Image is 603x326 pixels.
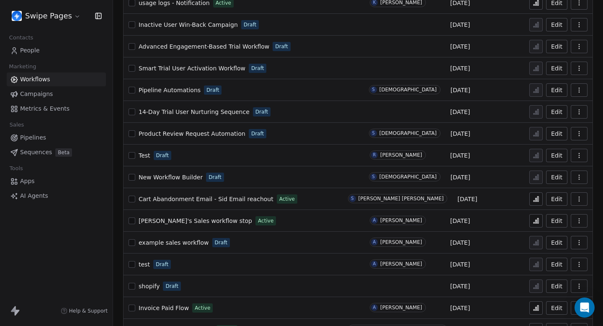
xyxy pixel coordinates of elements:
[457,195,477,203] span: [DATE]
[546,105,567,119] a: Edit
[139,217,252,225] a: [PERSON_NAME]'s Sales workflow stop
[373,152,376,158] div: R
[450,238,470,247] span: [DATE]
[379,87,437,93] div: [DEMOGRAPHIC_DATA]
[372,86,375,93] div: S
[450,260,470,269] span: [DATE]
[156,152,169,159] span: Draft
[546,149,567,162] a: Edit
[275,43,288,50] span: Draft
[69,308,108,314] span: Help & Support
[451,173,470,181] span: [DATE]
[139,261,150,268] span: test
[139,87,201,93] span: Pipeline Automations
[5,60,40,73] span: Marketing
[25,10,72,21] span: Swipe Pages
[206,86,219,94] span: Draft
[7,44,106,57] a: People
[546,62,567,75] button: Edit
[139,304,189,312] a: Invoice Paid Flow
[450,304,470,312] span: [DATE]
[546,214,567,228] a: Edit
[258,217,273,225] span: Active
[279,195,295,203] span: Active
[373,217,376,224] div: A
[139,130,245,137] span: Product Review Request Automation
[373,261,376,267] div: A
[139,282,160,290] a: shopify
[20,90,53,98] span: Campaigns
[450,21,470,29] span: [DATE]
[546,18,567,31] button: Edit
[139,283,160,290] span: shopify
[139,239,209,246] span: example sales workflow
[546,258,567,271] button: Edit
[139,195,273,203] a: Cart Abandonment Email - Sid Email reachout
[6,162,26,175] span: Tools
[373,239,376,246] div: A
[139,238,209,247] a: example sales workflow
[351,195,353,202] div: S
[139,108,250,116] a: 14-Day Trial User Nurturing Sequence
[215,239,227,246] span: Draft
[20,46,40,55] span: People
[379,130,437,136] div: [DEMOGRAPHIC_DATA]
[209,173,221,181] span: Draft
[7,189,106,203] a: AI Agents
[6,119,28,131] span: Sales
[139,174,203,181] span: New Workflow Builder
[5,31,37,44] span: Contacts
[139,109,250,115] span: 14-Day Trial User Nurturing Sequence
[12,11,22,21] img: user_01J93QE9VH11XXZQZDP4TWZEES.jpg
[139,305,189,311] span: Invoice Paid Flow
[380,305,422,310] div: [PERSON_NAME]
[20,75,50,84] span: Workflows
[20,133,46,142] span: Pipelines
[379,174,437,180] div: [DEMOGRAPHIC_DATA]
[373,304,376,311] div: A
[546,236,567,249] button: Edit
[251,130,264,137] span: Draft
[195,304,210,312] span: Active
[546,40,567,53] a: Edit
[20,148,52,157] span: Sequences
[251,65,264,72] span: Draft
[380,152,422,158] div: [PERSON_NAME]
[380,217,422,223] div: [PERSON_NAME]
[450,42,470,51] span: [DATE]
[7,102,106,116] a: Metrics & Events
[10,9,82,23] button: Swipe Pages
[139,129,245,138] a: Product Review Request Automation
[139,21,238,29] a: Inactive User Win-Back Campaign
[451,129,470,138] span: [DATE]
[139,217,252,224] span: [PERSON_NAME]'s Sales workflow stop
[244,21,256,28] span: Draft
[546,127,567,140] button: Edit
[139,196,273,202] span: Cart Abandonment Email - Sid Email reachout
[546,192,567,206] button: Edit
[139,21,238,28] span: Inactive User Win-Back Campaign
[20,191,48,200] span: AI Agents
[546,301,567,315] button: Edit
[255,108,268,116] span: Draft
[546,83,567,97] button: Edit
[139,43,269,50] span: Advanced Engagement-Based Trial Workflow
[450,64,470,72] span: [DATE]
[546,279,567,293] button: Edit
[139,173,203,181] a: New Workflow Builder
[450,108,470,116] span: [DATE]
[139,151,150,160] a: Test
[575,298,595,318] div: Open Intercom Messenger
[7,131,106,145] a: Pipelines
[7,174,106,188] a: Apps
[20,177,35,186] span: Apps
[139,64,245,72] a: Smart Trial User Activation Workflow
